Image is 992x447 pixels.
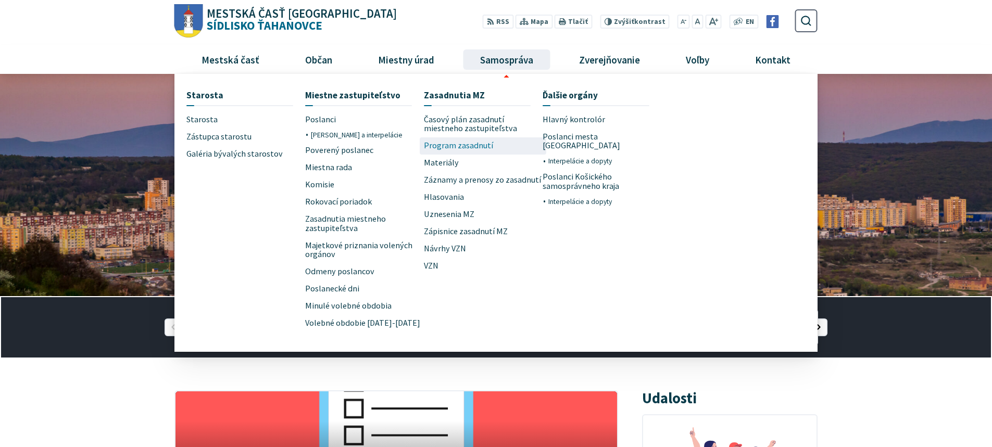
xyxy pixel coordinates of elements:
span: Mapa [531,17,548,28]
a: Volebné obdobie [DATE]-[DATE] [305,315,424,332]
a: Logo Sídlisko Ťahanovce, prejsť na domovskú stránku. [174,4,397,38]
a: Miestny úrad [359,45,453,73]
a: Záznamy a prenosy zo zasadnutí [424,172,543,189]
span: Starosta [186,111,218,128]
span: Rokovací poriadok [305,193,372,210]
span: Minulé volebné obdobia [305,298,392,315]
span: Interpelácie a dopyty [548,195,612,208]
h1: Sídlisko Ťahanovce [203,8,397,32]
span: Volebné obdobie [DATE]-[DATE] [305,315,420,332]
a: Zverejňovanie [560,45,659,73]
span: Samospráva [476,45,537,73]
span: Uznesenia MZ [424,206,474,223]
a: Poslanci mesta [GEOGRAPHIC_DATA] [543,128,661,155]
a: Galéria bývalých starostov [186,145,305,162]
img: Prejsť na domovskú stránku [174,4,203,38]
span: Hlasovania [424,189,464,206]
span: Mestská časť [197,45,263,73]
span: Poslanci [305,111,336,128]
span: Komisie [305,176,334,193]
h3: Udalosti [642,390,697,406]
a: Mapa [516,15,552,29]
span: Zasadnutia MZ [424,86,485,105]
a: Kontakt [736,45,810,73]
span: EN [746,17,754,28]
a: Mestská časť [182,45,278,73]
span: Kontakt [751,45,795,73]
span: Zvýšiť [614,17,634,26]
span: Ďalšie orgány [543,86,598,105]
span: Program zasadnutí [424,137,493,155]
button: Nastaviť pôvodnú veľkosť písma [692,15,703,29]
span: Odmeny poslancov [305,263,374,280]
button: Tlačiť [555,15,592,29]
span: Poslanecké dni [305,280,359,298]
a: Hlasovania [424,189,543,206]
span: Poverený poslanec [305,142,373,159]
span: RSS [496,17,509,28]
a: Hlavný kontrolór [543,111,661,128]
span: Interpelácie a dopyty [548,155,612,168]
span: Miestna rada [305,159,352,176]
span: kontrast [614,18,665,26]
span: [PERSON_NAME] a interpelácie [311,128,403,142]
span: Mestská časť [GEOGRAPHIC_DATA] [207,8,397,20]
span: Miestne zastupiteľstvo [305,86,400,105]
a: Interpelácie a dopyty [548,195,661,208]
span: Zverejňovanie [575,45,644,73]
a: Minulé volebné obdobia [305,298,424,315]
a: Ďalšie orgány [543,86,649,105]
span: Záznamy a prenosy zo zasadnutí [424,172,541,189]
div: Predošlý slajd [165,318,182,336]
a: Poslanci [305,111,424,128]
span: Tlačiť [568,18,588,26]
a: Interpelácie a dopyty [548,155,661,168]
button: Zmenšiť veľkosť písma [677,15,690,29]
a: [PERSON_NAME] a interpelácie [311,128,424,142]
a: Odmeny poslancov [305,263,424,280]
div: Nasledujúci slajd [810,318,827,336]
a: Voľby [667,45,729,73]
span: Materiály [424,155,459,172]
a: Poverený poslanec [305,142,424,159]
a: Zasadnutia miestneho zastupiteľstva [305,210,424,237]
a: Majetkové priznania volených orgánov [305,237,424,263]
span: Zástupca starostu [186,128,252,145]
a: Miestna rada [305,159,424,176]
span: Starosta [186,86,223,105]
a: RSS [483,15,513,29]
a: Komisie [305,176,424,193]
button: Zvýšiťkontrast [600,15,669,29]
a: Návrhy VZN [424,240,543,258]
a: Starosta [186,86,293,105]
a: Miestne zastupiteľstvo [305,86,412,105]
span: Galéria bývalých starostov [186,145,283,162]
a: Materiály [424,155,543,172]
span: VZN [424,258,438,275]
a: Zápisnice zasadnutí MZ [424,223,543,240]
span: Návrhy VZN [424,240,466,258]
a: Rokovací poriadok [305,193,424,210]
a: Uznesenia MZ [424,206,543,223]
span: Miestny úrad [374,45,438,73]
a: Občan [286,45,351,73]
a: Poslanecké dni [305,280,424,298]
span: Hlavný kontrolór [543,111,605,128]
button: Zväčšiť veľkosť písma [705,15,721,29]
span: Zápisnice zasadnutí MZ [424,223,508,240]
span: Občan [301,45,336,73]
a: EN [743,17,757,28]
a: Poslanci Košického samosprávneho kraja [543,168,661,195]
a: Zasadnutia MZ [424,86,531,105]
a: Samospráva [461,45,552,73]
a: Časový plán zasadnutí miestneho zastupiteľstva [424,111,543,137]
a: Zástupca starostu [186,128,305,145]
span: Voľby [682,45,713,73]
a: Program zasadnutí [424,137,543,155]
a: VZN [424,258,543,275]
